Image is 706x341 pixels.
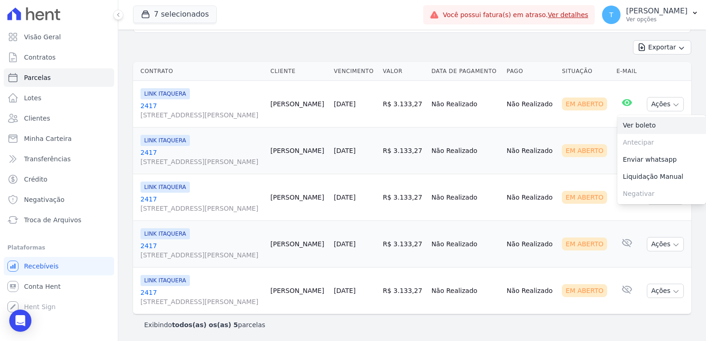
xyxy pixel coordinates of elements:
a: Troca de Arquivos [4,211,114,229]
a: Visão Geral [4,28,114,46]
td: R$ 3.133,27 [379,174,428,221]
p: [PERSON_NAME] [626,6,688,16]
td: Não Realizado [428,174,503,221]
span: Você possui fatura(s) em atraso. [443,10,588,20]
a: Clientes [4,109,114,128]
th: Data de Pagamento [428,62,503,81]
div: Em Aberto [562,191,607,204]
span: [STREET_ADDRESS][PERSON_NAME] [140,297,263,306]
a: Recebíveis [4,257,114,275]
a: Contratos [4,48,114,67]
div: Open Intercom Messenger [9,310,31,332]
span: LINK ITAQUERA [140,228,190,239]
span: Antecipar [617,134,706,151]
td: R$ 3.133,27 [379,268,428,314]
th: Valor [379,62,428,81]
span: Negativar [617,185,706,202]
a: [DATE] [334,147,355,154]
td: Não Realizado [503,268,559,314]
a: Transferências [4,150,114,168]
a: 2417[STREET_ADDRESS][PERSON_NAME] [140,241,263,260]
a: [DATE] [334,100,355,108]
span: Parcelas [24,73,51,82]
div: Em Aberto [562,237,607,250]
span: LINK ITAQUERA [140,275,190,286]
a: Minha Carteira [4,129,114,148]
button: Exportar [633,40,691,55]
span: LINK ITAQUERA [140,182,190,193]
td: R$ 3.133,27 [379,81,428,128]
button: Ações [647,237,684,251]
td: Não Realizado [503,174,559,221]
th: Pago [503,62,559,81]
p: Exibindo parcelas [144,320,265,329]
td: Não Realizado [428,81,503,128]
a: Negativação [4,190,114,209]
th: Cliente [267,62,330,81]
span: [STREET_ADDRESS][PERSON_NAME] [140,204,263,213]
span: LINK ITAQUERA [140,135,190,146]
td: [PERSON_NAME] [267,174,330,221]
span: Crédito [24,175,48,184]
div: Em Aberto [562,144,607,157]
span: Conta Hent [24,282,61,291]
th: Vencimento [330,62,379,81]
button: T [PERSON_NAME] Ver opções [595,2,706,28]
td: [PERSON_NAME] [267,81,330,128]
a: Ver boleto [617,117,706,134]
p: Ver opções [626,16,688,23]
span: [STREET_ADDRESS][PERSON_NAME] [140,250,263,260]
td: [PERSON_NAME] [267,128,330,174]
span: LINK ITAQUERA [140,88,190,99]
button: 7 selecionados [133,6,217,23]
a: 2417[STREET_ADDRESS][PERSON_NAME] [140,148,263,166]
span: [STREET_ADDRESS][PERSON_NAME] [140,157,263,166]
div: Em Aberto [562,284,607,297]
td: R$ 3.133,27 [379,128,428,174]
a: Ver detalhes [548,11,589,18]
td: Não Realizado [503,221,559,268]
td: Não Realizado [503,128,559,174]
a: Liquidação Manual [617,168,706,185]
a: 2417[STREET_ADDRESS][PERSON_NAME] [140,101,263,120]
span: Minha Carteira [24,134,72,143]
span: Visão Geral [24,32,61,42]
span: [STREET_ADDRESS][PERSON_NAME] [140,110,263,120]
span: Negativação [24,195,65,204]
td: R$ 3.133,27 [379,221,428,268]
span: Troca de Arquivos [24,215,81,225]
td: [PERSON_NAME] [267,221,330,268]
span: Transferências [24,154,71,164]
a: [DATE] [334,287,355,294]
button: Ações [647,284,684,298]
span: Contratos [24,53,55,62]
button: Ações [647,97,684,111]
th: Contrato [133,62,267,81]
span: T [609,12,614,18]
b: todos(as) os(as) 5 [172,321,238,329]
td: Não Realizado [428,221,503,268]
span: Clientes [24,114,50,123]
td: Não Realizado [503,81,559,128]
div: Em Aberto [562,97,607,110]
a: Conta Hent [4,277,114,296]
a: Parcelas [4,68,114,87]
a: [DATE] [334,240,355,248]
td: Não Realizado [428,268,503,314]
div: Plataformas [7,242,110,253]
a: Crédito [4,170,114,189]
a: 2417[STREET_ADDRESS][PERSON_NAME] [140,288,263,306]
span: Recebíveis [24,262,59,271]
a: Enviar whatsapp [617,151,706,168]
a: [DATE] [334,194,355,201]
a: 2417[STREET_ADDRESS][PERSON_NAME] [140,195,263,213]
td: Não Realizado [428,128,503,174]
th: E-mail [613,62,642,81]
span: Lotes [24,93,42,103]
a: Lotes [4,89,114,107]
td: [PERSON_NAME] [267,268,330,314]
th: Situação [558,62,613,81]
